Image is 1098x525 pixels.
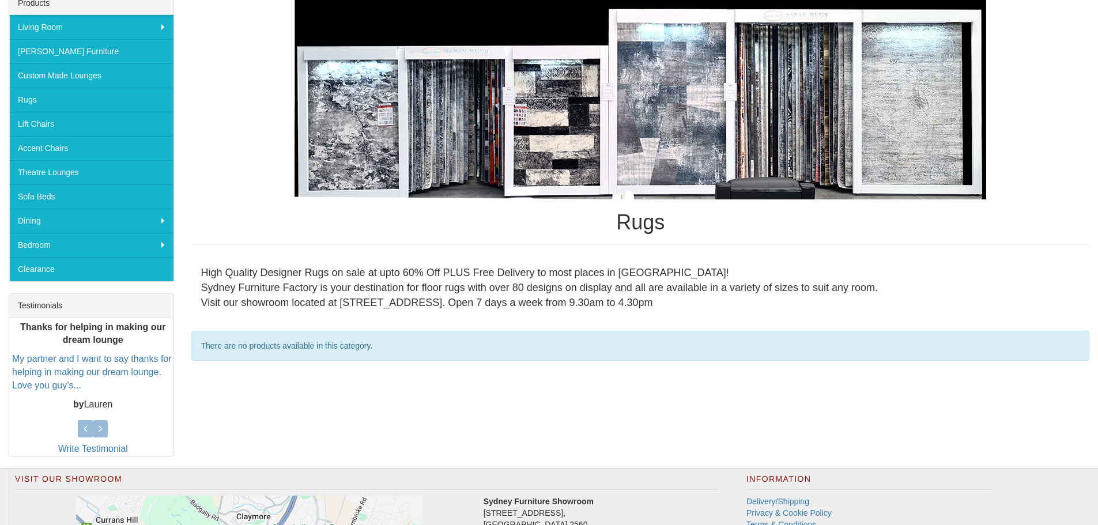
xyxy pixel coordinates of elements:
h2: Information [746,475,992,490]
div: There are no products available in this category. [191,331,1089,361]
a: Rugs [9,88,173,112]
a: Clearance [9,257,173,281]
div: Testimonials [9,294,173,318]
div: High Quality Designer Rugs on sale at upto 60% Off PLUS Free Delivery to most places in [GEOGRAPH... [191,256,1089,319]
a: Lift Chairs [9,112,173,136]
b: Thanks for helping in making our dream lounge [20,322,165,345]
a: Living Room [9,15,173,39]
a: Custom Made Lounges [9,63,173,88]
a: Sofa Beds [9,184,173,209]
strong: Sydney Furniture Showroom [484,497,594,506]
h2: Visit Our Showroom [15,475,718,490]
a: Theatre Lounges [9,160,173,184]
a: Bedroom [9,233,173,257]
a: [PERSON_NAME] Furniture [9,39,173,63]
a: Dining [9,209,173,233]
a: Delivery/Shipping [746,497,809,506]
h1: Rugs [191,211,1089,234]
b: by [73,399,84,409]
p: Lauren [12,398,173,411]
a: Accent Chairs [9,136,173,160]
a: Privacy & Cookie Policy [746,508,832,518]
a: Write Testimonial [58,444,128,454]
a: My partner and I want to say thanks for helping in making our dream lounge. Love you guy’s... [12,354,172,391]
